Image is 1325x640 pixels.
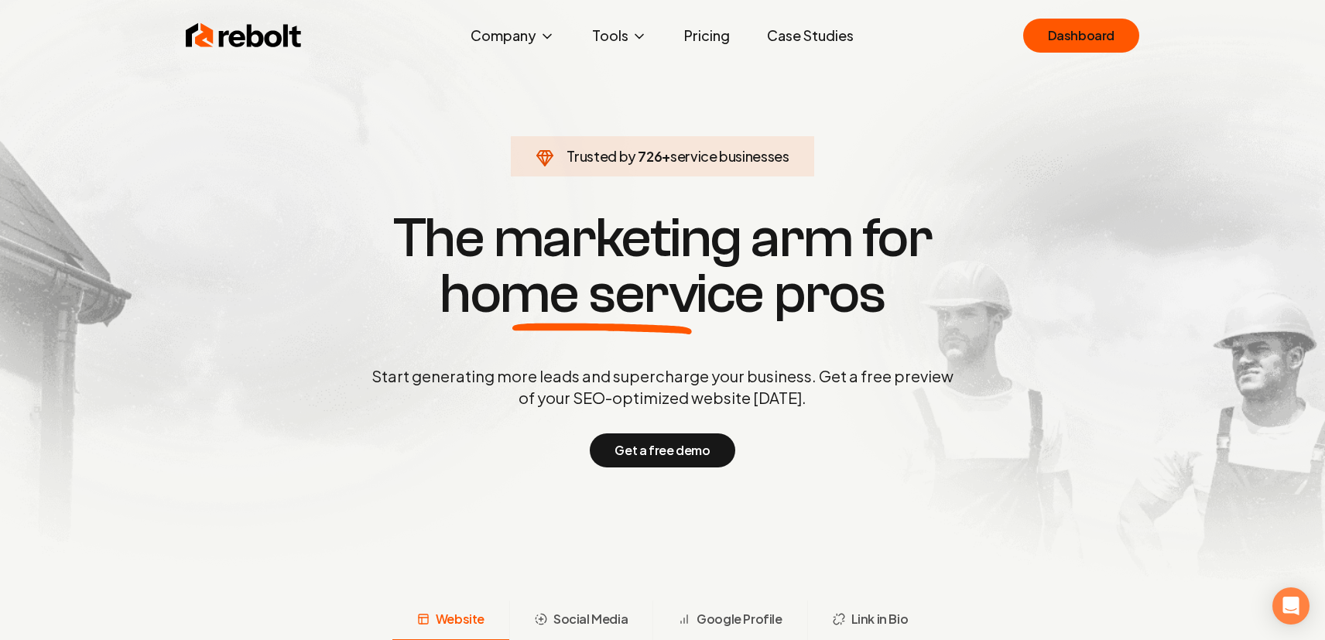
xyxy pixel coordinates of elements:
span: home service [440,266,764,322]
button: Company [458,20,567,51]
button: Get a free demo [590,433,734,467]
span: Link in Bio [851,610,909,628]
span: service businesses [670,147,789,165]
span: Website [436,610,484,628]
span: + [662,147,670,165]
a: Case Studies [755,20,866,51]
span: Google Profile [697,610,782,628]
a: Dashboard [1023,19,1139,53]
button: Tools [580,20,659,51]
a: Pricing [672,20,742,51]
p: Start generating more leads and supercharge your business. Get a free preview of your SEO-optimiz... [368,365,957,409]
span: Trusted by [567,147,635,165]
span: Social Media [553,610,628,628]
span: 726 [638,145,662,167]
h1: The marketing arm for pros [291,210,1034,322]
div: Open Intercom Messenger [1272,587,1310,625]
img: Rebolt Logo [186,20,302,51]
